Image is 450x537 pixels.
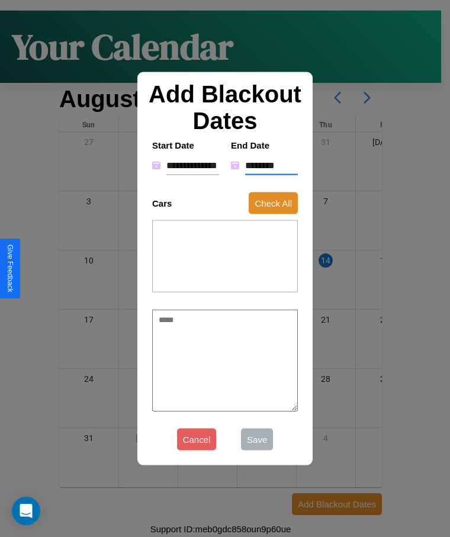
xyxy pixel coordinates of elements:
[241,429,273,451] button: Save
[152,140,219,150] h4: Start Date
[6,245,14,292] div: Give Feedback
[146,81,304,134] h2: Add Blackout Dates
[231,140,298,150] h4: End Date
[249,192,298,214] button: Check All
[152,198,172,208] h4: Cars
[12,497,40,525] div: Open Intercom Messenger
[177,429,217,451] button: Cancel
